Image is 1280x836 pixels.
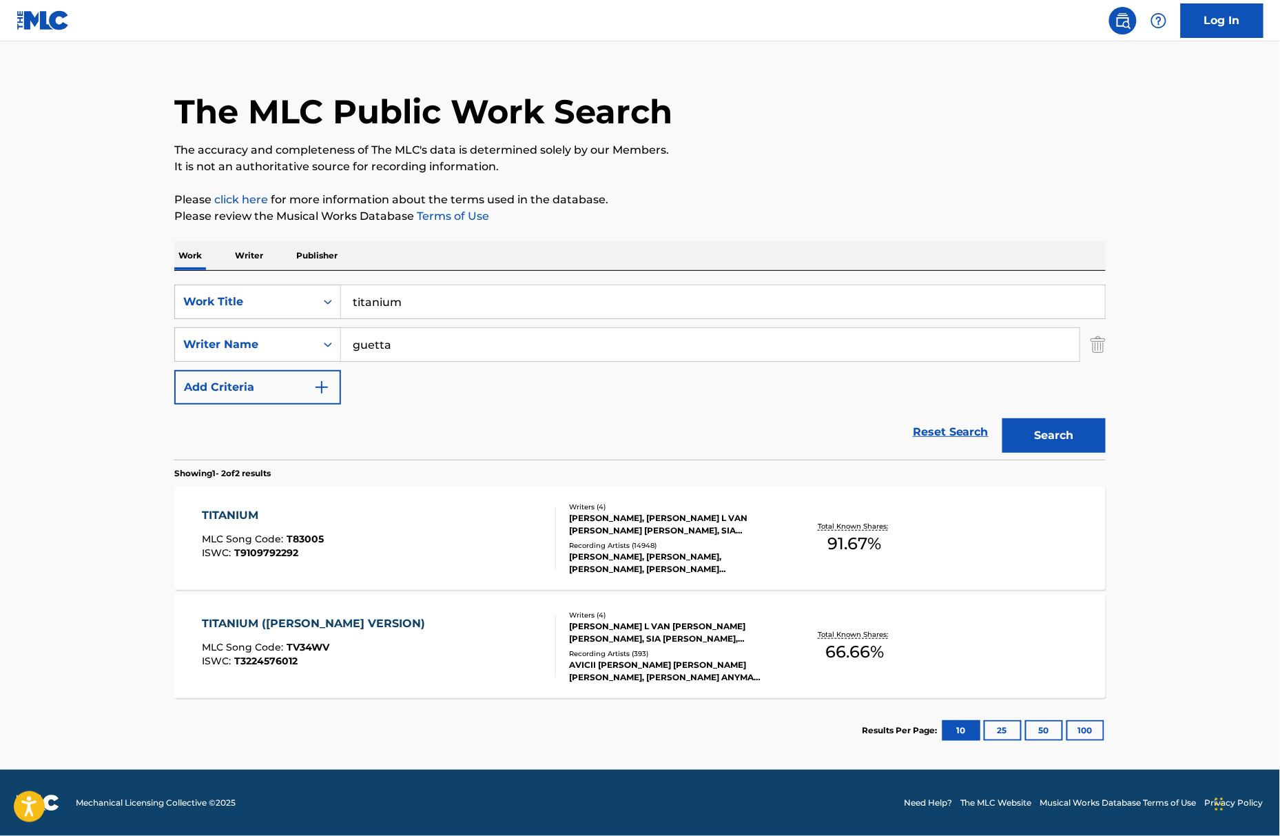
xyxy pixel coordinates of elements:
[214,193,268,206] a: click here
[174,91,672,132] h1: The MLC Public Work Search
[1002,418,1106,453] button: Search
[313,379,330,396] img: 9d2ae6d4665cec9f34b9.svg
[942,720,980,741] button: 10
[569,551,777,575] div: [PERSON_NAME], [PERSON_NAME], [PERSON_NAME], [PERSON_NAME] [PERSON_NAME], [PERSON_NAME], [PERSON_...
[569,512,777,537] div: [PERSON_NAME], [PERSON_NAME] L VAN [PERSON_NAME] [PERSON_NAME], SIA [PERSON_NAME]
[292,241,342,270] p: Publisher
[984,720,1022,741] button: 25
[1215,784,1224,825] div: Drag
[1150,12,1167,29] img: help
[235,655,298,667] span: T3224576012
[174,467,271,480] p: Showing 1 - 2 of 2 results
[174,142,1106,159] p: The accuracy and completeness of The MLC's data is determined solely by our Members.
[203,615,433,632] div: TITANIUM ([PERSON_NAME] VERSION)
[203,547,235,559] span: ISWC :
[17,10,70,30] img: MLC Logo
[569,649,777,659] div: Recording Artists ( 393 )
[203,655,235,667] span: ISWC :
[569,659,777,684] div: AVICII [PERSON_NAME] [PERSON_NAME] [PERSON_NAME], [PERSON_NAME] ANYMA AVICII [PERSON_NAME] [PERSO...
[569,540,777,551] div: Recording Artists ( 14948 )
[1205,797,1263,809] a: Privacy Policy
[1211,770,1280,836] iframe: Chat Widget
[1066,720,1104,741] button: 100
[174,370,341,405] button: Add Criteria
[203,533,287,545] span: MLC Song Code :
[1115,12,1131,29] img: search
[203,641,287,653] span: MLC Song Code :
[183,336,307,353] div: Writer Name
[287,641,330,653] span: TV34WV
[818,629,891,640] p: Total Known Shares:
[76,797,236,809] span: Mechanical Licensing Collective © 2025
[1145,7,1173,34] div: Help
[1091,327,1106,362] img: Delete Criterion
[174,241,206,270] p: Work
[906,417,995,447] a: Reset Search
[174,595,1106,698] a: TITANIUM ([PERSON_NAME] VERSION)MLC Song Code:TV34WVISWC:T3224576012Writers (4)[PERSON_NAME] L VA...
[174,487,1106,590] a: TITANIUMMLC Song Code:T83005ISWC:T9109792292Writers (4)[PERSON_NAME], [PERSON_NAME] L VAN [PERSON...
[1181,3,1263,38] a: Log In
[1109,7,1137,34] a: Public Search
[174,192,1106,208] p: Please for more information about the terms used in the database.
[569,502,777,512] div: Writers ( 4 )
[174,285,1106,460] form: Search Form
[904,797,952,809] a: Need Help?
[231,241,267,270] p: Writer
[825,640,884,664] span: 66.66 %
[1025,720,1063,741] button: 50
[862,724,940,737] p: Results Per Page:
[174,159,1106,175] p: It is not an authoritative source for recording information.
[287,533,324,545] span: T83005
[17,795,59,811] img: logo
[1040,797,1197,809] a: Musical Works Database Terms of Use
[174,208,1106,225] p: Please review the Musical Works Database
[183,294,307,310] div: Work Title
[569,620,777,645] div: [PERSON_NAME] L VAN [PERSON_NAME] [PERSON_NAME], SIA [PERSON_NAME], [PERSON_NAME]
[203,507,324,524] div: TITANIUM
[960,797,1032,809] a: The MLC Website
[818,521,891,531] p: Total Known Shares:
[828,531,882,556] span: 91.67 %
[414,210,489,223] a: Terms of Use
[569,610,777,620] div: Writers ( 4 )
[235,547,299,559] span: T9109792292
